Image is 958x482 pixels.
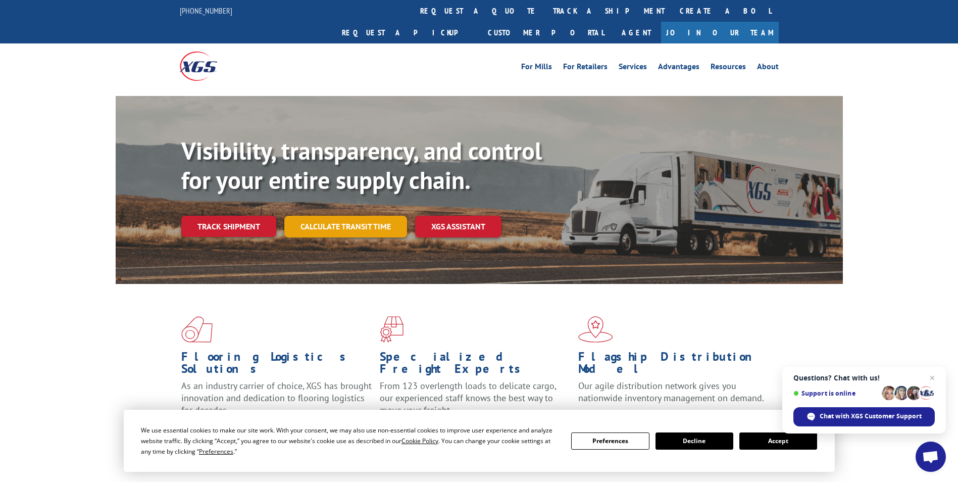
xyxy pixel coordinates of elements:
[571,432,649,450] button: Preferences
[380,351,571,380] h1: Specialized Freight Experts
[711,63,746,74] a: Resources
[181,135,542,196] b: Visibility, transparency, and control for your entire supply chain.
[578,380,764,404] span: Our agile distribution network gives you nationwide inventory management on demand.
[181,216,276,237] a: Track shipment
[141,425,559,457] div: We use essential cookies to make our site work. With your consent, we may also use non-essential ...
[739,432,817,450] button: Accept
[334,22,480,43] a: Request a pickup
[793,390,878,397] span: Support is online
[199,447,233,456] span: Preferences
[284,216,407,237] a: Calculate transit time
[124,410,835,472] div: Cookie Consent Prompt
[563,63,608,74] a: For Retailers
[820,412,922,421] span: Chat with XGS Customer Support
[415,216,501,237] a: XGS ASSISTANT
[793,374,935,382] span: Questions? Chat with us!
[916,442,946,472] div: Open chat
[380,380,571,425] p: From 123 overlength loads to delicate cargo, our experienced staff knows the best way to move you...
[401,437,438,445] span: Cookie Policy
[612,22,661,43] a: Agent
[380,316,404,343] img: xgs-icon-focused-on-flooring-red
[926,372,938,384] span: Close chat
[181,316,213,343] img: xgs-icon-total-supply-chain-intelligence-red
[578,351,769,380] h1: Flagship Distribution Model
[181,380,372,416] span: As an industry carrier of choice, XGS has brought innovation and dedication to flooring logistics...
[480,22,612,43] a: Customer Portal
[578,316,613,343] img: xgs-icon-flagship-distribution-model-red
[793,407,935,426] div: Chat with XGS Customer Support
[658,63,699,74] a: Advantages
[180,6,232,16] a: [PHONE_NUMBER]
[521,63,552,74] a: For Mills
[656,432,733,450] button: Decline
[181,351,372,380] h1: Flooring Logistics Solutions
[661,22,779,43] a: Join Our Team
[619,63,647,74] a: Services
[757,63,779,74] a: About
